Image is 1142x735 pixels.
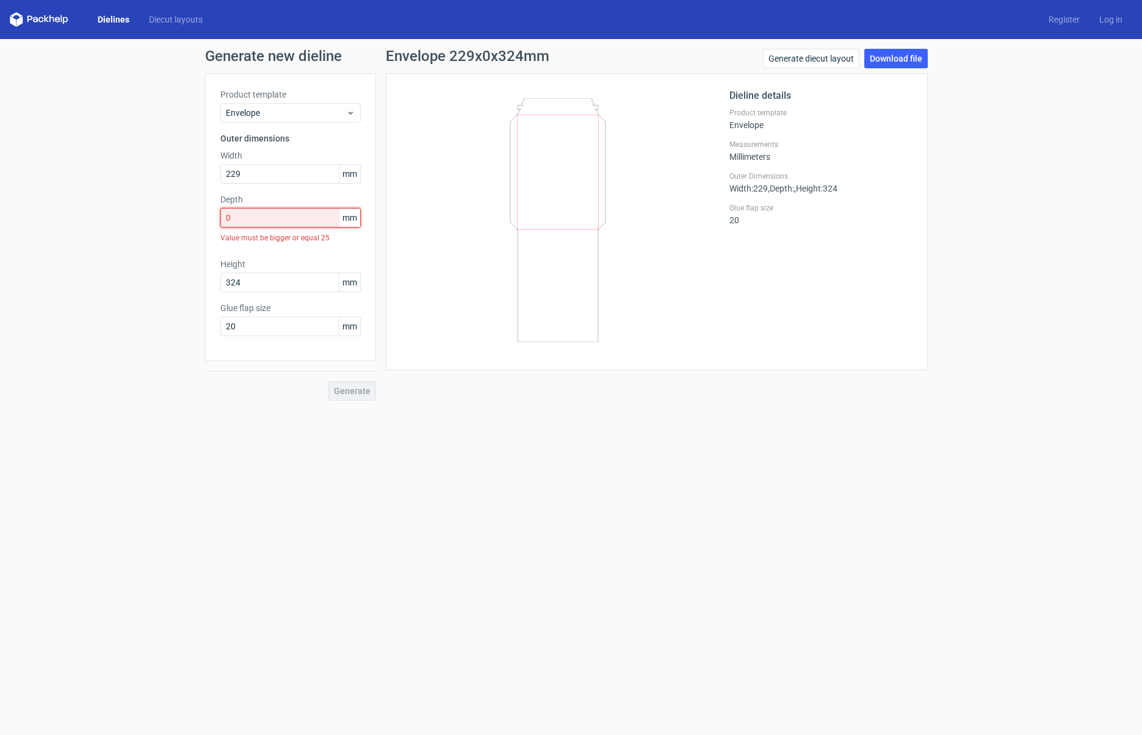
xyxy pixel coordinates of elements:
span: mm [339,209,360,227]
label: Measurements [729,140,913,149]
a: Log in [1090,13,1132,26]
div: Millimeters [729,140,913,162]
div: 20 [729,203,913,225]
span: , Depth : [768,184,794,193]
span: mm [339,165,360,183]
h1: Generate new dieline [205,49,938,63]
a: Generate diecut layout [763,49,859,68]
a: Register [1039,13,1090,26]
label: Outer Dimensions [729,171,913,181]
a: Download file [864,49,928,68]
div: Value must be bigger or equal 25 [220,228,361,248]
span: Envelope [226,107,346,119]
span: mm [339,273,360,292]
label: Product template [729,108,913,118]
label: Product template [220,88,361,101]
label: Width [220,149,361,162]
label: Glue flap size [729,203,913,213]
label: Depth [220,193,361,206]
span: , Height : 324 [794,184,837,193]
h2: Dieline details [729,88,913,103]
a: Dielines [88,13,139,26]
label: Height [220,258,361,270]
label: Glue flap size [220,302,361,314]
div: Envelope [729,108,913,130]
span: Width : 229 [729,184,768,193]
h3: Outer dimensions [220,132,361,145]
h1: Envelope 229x0x324mm [386,49,549,63]
span: mm [339,317,360,335]
a: Diecut layouts [139,13,212,26]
